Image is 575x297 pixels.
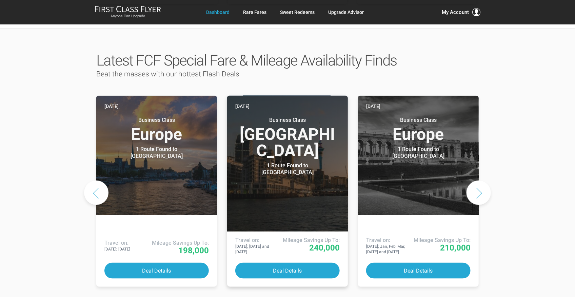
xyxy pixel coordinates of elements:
small: Business Class [114,117,199,124]
h3: [GEOGRAPHIC_DATA] [235,117,340,159]
h3: Europe [366,117,471,143]
a: Rare Fares [243,6,266,18]
time: [DATE] [235,103,250,110]
a: [DATE] Business Class[GEOGRAPHIC_DATA] 1 Route Found to [GEOGRAPHIC_DATA] Use These Miles / Point... [227,96,348,287]
div: 1 Route Found to [GEOGRAPHIC_DATA] [376,146,461,160]
a: [DATE] Business ClassEurope 1 Route Found to [GEOGRAPHIC_DATA] Use These Miles / Points: Travel o... [358,96,479,287]
button: My Account [442,8,480,16]
img: First Class Flyer [95,5,161,13]
a: Dashboard [206,6,230,18]
span: My Account [442,8,469,16]
button: Next slide [467,181,491,205]
a: [DATE] Business ClassEurope 1 Route Found to [GEOGRAPHIC_DATA] Use These Miles / Points: Travel o... [96,96,217,287]
div: 1 Route Found to [GEOGRAPHIC_DATA] [245,162,330,176]
small: Anyone Can Upgrade [95,14,161,19]
button: Deal Details [104,263,209,279]
time: [DATE] [366,103,380,110]
button: Previous slide [84,181,108,205]
button: Deal Details [366,263,471,279]
small: Business Class [245,117,330,124]
a: Upgrade Advisor [328,6,364,18]
span: Beat the masses with our hottest Flash Deals [96,70,239,78]
h3: Europe [104,117,209,143]
div: 1 Route Found to [GEOGRAPHIC_DATA] [114,146,199,160]
time: [DATE] [104,103,119,110]
span: Latest FCF Special Fare & Mileage Availability Finds [96,52,397,69]
small: Business Class [376,117,461,124]
a: First Class FlyerAnyone Can Upgrade [95,5,161,19]
button: Deal Details [235,263,340,279]
a: Sweet Redeems [280,6,315,18]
